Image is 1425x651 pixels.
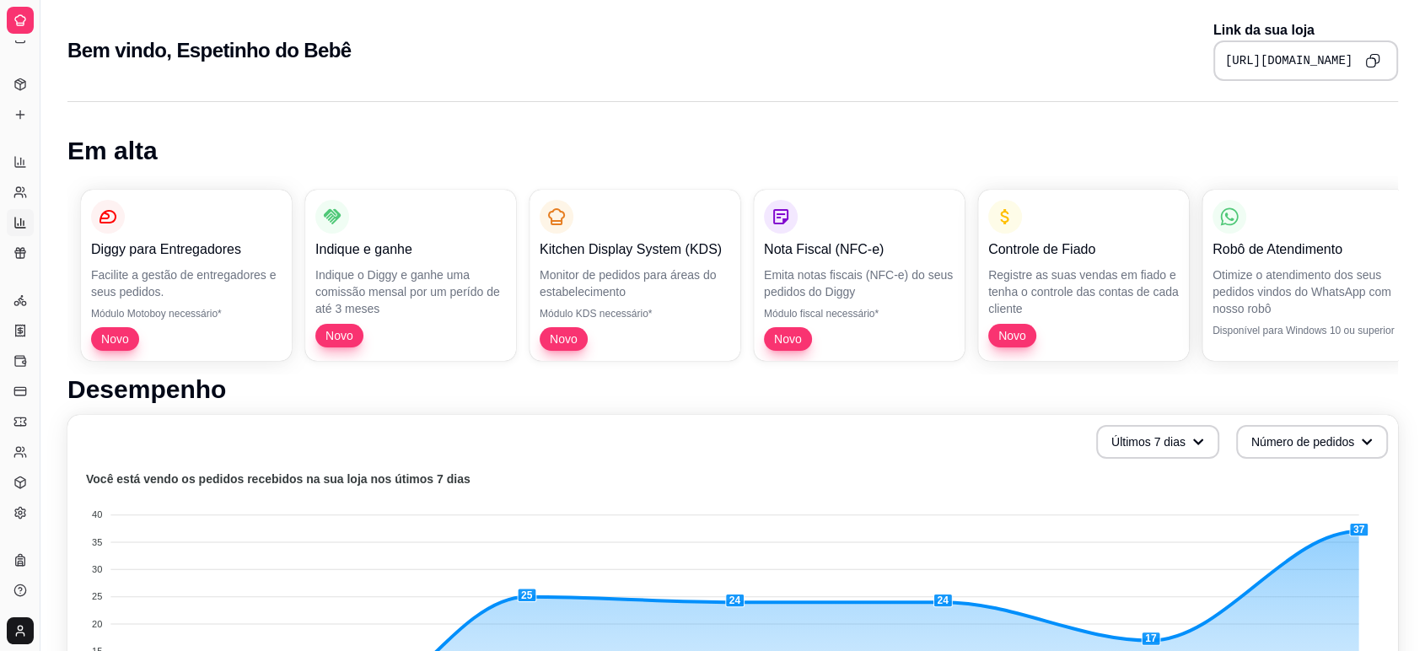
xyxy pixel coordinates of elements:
[978,190,1189,361] button: Controle de FiadoRegistre as suas vendas em fiado e tenha o controle das contas de cada clienteNovo
[91,239,282,260] p: Diggy para Entregadores
[992,327,1033,344] span: Novo
[1213,324,1403,337] p: Disponível para Windows 10 ou superior
[540,239,730,260] p: Kitchen Display System (KDS)
[1225,52,1352,69] pre: [URL][DOMAIN_NAME]
[1236,425,1388,459] button: Número de pedidos
[764,266,954,300] p: Emita notas fiscais (NFC-e) do seus pedidos do Diggy
[988,239,1179,260] p: Controle de Fiado
[540,266,730,300] p: Monitor de pedidos para áreas do estabelecimento
[530,190,740,361] button: Kitchen Display System (KDS)Monitor de pedidos para áreas do estabelecimentoMódulo KDS necessário...
[81,190,292,361] button: Diggy para EntregadoresFacilite a gestão de entregadores e seus pedidos.Módulo Motoboy necessário...
[1213,20,1398,40] p: Link da sua loja
[315,239,506,260] p: Indique e ganhe
[1096,425,1219,459] button: Últimos 7 dias
[91,307,282,320] p: Módulo Motoboy necessário*
[767,331,809,347] span: Novo
[67,37,352,64] h2: Bem vindo, Espetinho do Bebê
[94,331,136,347] span: Novo
[92,509,102,519] tspan: 40
[92,537,102,547] tspan: 35
[92,619,102,629] tspan: 20
[1213,239,1403,260] p: Robô de Atendimento
[764,239,954,260] p: Nota Fiscal (NFC-e)
[754,190,965,361] button: Nota Fiscal (NFC-e)Emita notas fiscais (NFC-e) do seus pedidos do DiggyMódulo fiscal necessário*Novo
[764,307,954,320] p: Módulo fiscal necessário*
[988,266,1179,317] p: Registre as suas vendas em fiado e tenha o controle das contas de cada cliente
[540,307,730,320] p: Módulo KDS necessário*
[92,591,102,601] tspan: 25
[1202,190,1413,361] button: Robô de AtendimentoOtimize o atendimento dos seus pedidos vindos do WhatsApp com nosso robôDispon...
[67,136,1398,166] h1: Em alta
[67,374,1398,405] h1: Desempenho
[305,190,516,361] button: Indique e ganheIndique o Diggy e ganhe uma comissão mensal por um perído de até 3 mesesNovo
[1213,266,1403,317] p: Otimize o atendimento dos seus pedidos vindos do WhatsApp com nosso robô
[91,266,282,300] p: Facilite a gestão de entregadores e seus pedidos.
[86,472,471,486] text: Você está vendo os pedidos recebidos na sua loja nos útimos 7 dias
[543,331,584,347] span: Novo
[319,327,360,344] span: Novo
[92,564,102,574] tspan: 30
[315,266,506,317] p: Indique o Diggy e ganhe uma comissão mensal por um perído de até 3 meses
[1359,47,1386,74] button: Copy to clipboard
[13,128,59,142] span: Relatórios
